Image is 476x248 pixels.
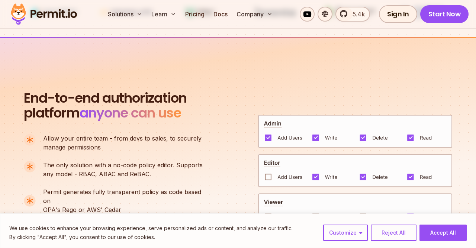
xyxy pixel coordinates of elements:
span: anyone can use [80,103,181,122]
a: Sign In [379,5,417,23]
a: 5.4k [335,7,370,22]
p: any model - RBAC, ABAC and ReBAC. [43,161,203,178]
img: Permit logo [7,1,80,27]
span: 5.4k [348,10,365,19]
a: Start Now [420,5,469,23]
p: By clicking "Accept All", you consent to our use of cookies. [9,233,293,242]
button: Accept All [419,225,467,241]
button: Solutions [105,7,145,22]
span: Allow your entire team - from devs to sales, to securely [43,134,202,143]
p: OPA's Rego or AWS' Cedar [43,187,209,214]
p: We use cookies to enhance your browsing experience, serve personalized ads or content, and analyz... [9,224,293,233]
h2: platform [24,91,187,120]
a: Docs [210,7,231,22]
button: Customize [323,225,368,241]
span: The only solution with a no-code policy editor. Supports [43,161,203,170]
button: Reject All [371,225,416,241]
span: End-to-end authorization [24,91,187,106]
p: manage permissions [43,134,202,152]
a: Pricing [182,7,208,22]
button: Learn [148,7,179,22]
button: Company [234,7,276,22]
span: Permit generates fully transparent policy as code based on [43,187,209,205]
